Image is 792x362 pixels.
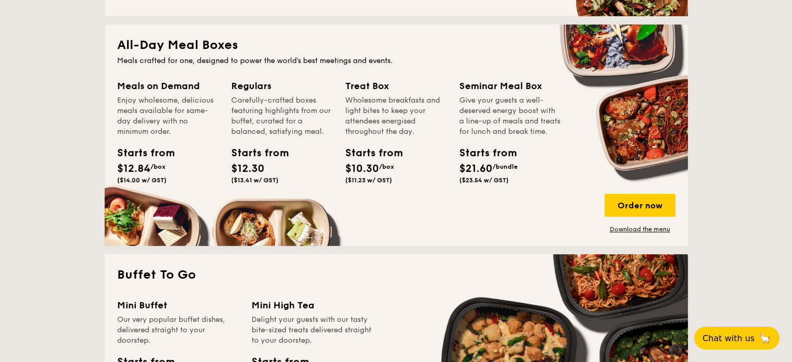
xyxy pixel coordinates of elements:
button: Chat with us🦙 [694,327,780,349]
span: 🦙 [759,332,771,344]
div: Order now [605,194,675,217]
div: Enjoy wholesome, delicious meals available for same-day delivery with no minimum order. [117,95,219,137]
div: Carefully-crafted boxes featuring highlights from our buffet, curated for a balanced, satisfying ... [231,95,333,137]
div: Starts from [459,145,506,161]
span: ($23.54 w/ GST) [459,177,509,184]
span: $21.60 [459,163,493,175]
h2: Buffet To Go [117,267,675,283]
span: ($14.00 w/ GST) [117,177,167,184]
h2: All-Day Meal Boxes [117,37,675,54]
div: Wholesome breakfasts and light bites to keep your attendees energised throughout the day. [345,95,447,137]
span: /box [379,163,394,170]
div: Meals on Demand [117,79,219,93]
div: Regulars [231,79,333,93]
div: Starts from [117,145,164,161]
div: Mini High Tea [252,298,373,313]
div: Delight your guests with our tasty bite-sized treats delivered straight to your doorstep. [252,315,373,346]
span: $10.30 [345,163,379,175]
div: Meals crafted for one, designed to power the world's best meetings and events. [117,56,675,66]
div: Mini Buffet [117,298,239,313]
span: ($11.23 w/ GST) [345,177,392,184]
span: ($13.41 w/ GST) [231,177,279,184]
span: /box [150,163,166,170]
a: Download the menu [605,225,675,233]
div: Give your guests a well-deserved energy boost with a line-up of meals and treats for lunch and br... [459,95,561,137]
span: Chat with us [702,333,755,343]
div: Our very popular buffet dishes, delivered straight to your doorstep. [117,315,239,346]
span: $12.30 [231,163,265,175]
div: Seminar Meal Box [459,79,561,93]
div: Starts from [231,145,278,161]
div: Starts from [345,145,392,161]
span: $12.84 [117,163,150,175]
span: /bundle [493,163,518,170]
div: Treat Box [345,79,447,93]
